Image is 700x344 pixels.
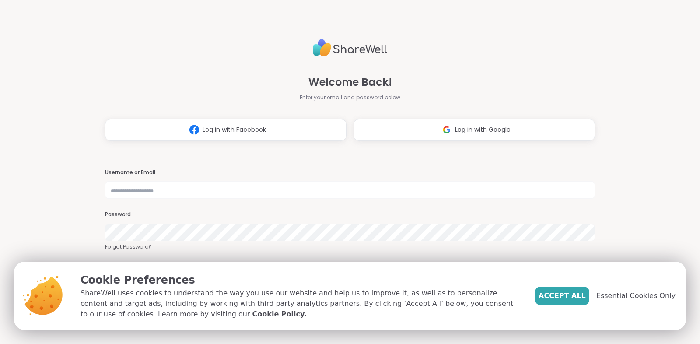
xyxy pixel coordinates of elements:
[308,74,392,90] span: Welcome Back!
[539,291,586,301] span: Accept All
[105,169,595,176] h3: Username or Email
[203,125,266,134] span: Log in with Facebook
[455,125,511,134] span: Log in with Google
[438,122,455,138] img: ShareWell Logomark
[186,122,203,138] img: ShareWell Logomark
[300,94,400,102] span: Enter your email and password below
[313,35,387,60] img: ShareWell Logo
[80,288,521,319] p: ShareWell uses cookies to understand the way you use our website and help us to improve it, as we...
[596,291,675,301] span: Essential Cookies Only
[105,211,595,218] h3: Password
[105,119,346,141] button: Log in with Facebook
[105,243,595,251] a: Forgot Password?
[535,287,589,305] button: Accept All
[80,272,521,288] p: Cookie Preferences
[252,309,307,319] a: Cookie Policy.
[353,119,595,141] button: Log in with Google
